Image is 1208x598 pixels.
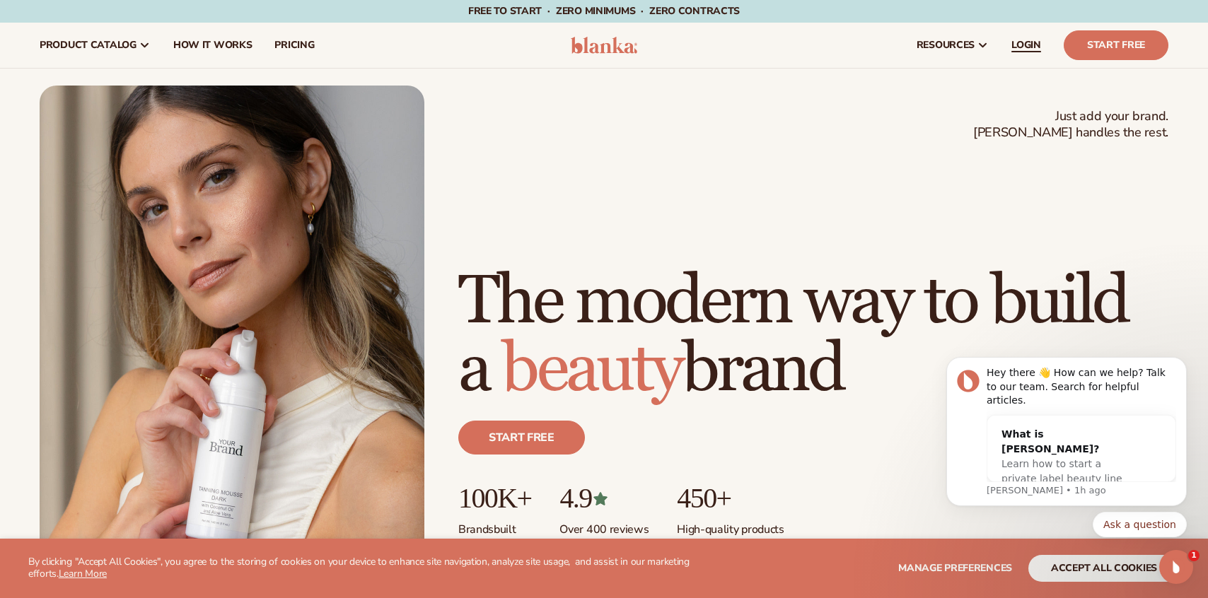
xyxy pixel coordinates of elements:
a: resources [905,23,1000,68]
a: pricing [263,23,325,68]
p: Brands built [458,514,531,537]
button: accept all cookies [1028,555,1180,582]
span: 1 [1188,550,1200,561]
span: How It Works [173,40,252,51]
a: product catalog [28,23,162,68]
a: How It Works [162,23,264,68]
p: 4.9 [559,483,649,514]
p: Over 400 reviews [559,514,649,537]
span: product catalog [40,40,137,51]
iframe: Intercom notifications message [925,324,1208,560]
span: Just add your brand. [PERSON_NAME] handles the rest. [973,108,1168,141]
span: Free to start · ZERO minimums · ZERO contracts [468,4,740,18]
span: Manage preferences [898,561,1012,575]
a: LOGIN [1000,23,1052,68]
a: Start Free [1064,30,1168,60]
img: logo [571,37,638,54]
p: High-quality products [677,514,784,537]
span: LOGIN [1011,40,1041,51]
span: resources [917,40,975,51]
iframe: Intercom live chat [1159,550,1193,584]
span: beauty [501,328,681,411]
a: Learn More [59,567,107,580]
a: Start free [458,421,585,455]
span: pricing [274,40,314,51]
p: 450+ [677,483,784,514]
p: 100K+ [458,483,531,514]
h1: The modern way to build a brand [458,268,1168,404]
button: Manage preferences [898,555,1012,582]
p: By clicking "Accept All Cookies", you agree to the storing of cookies on your device to enhance s... [28,556,712,580]
img: Female holding tanning mousse. [40,86,424,570]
